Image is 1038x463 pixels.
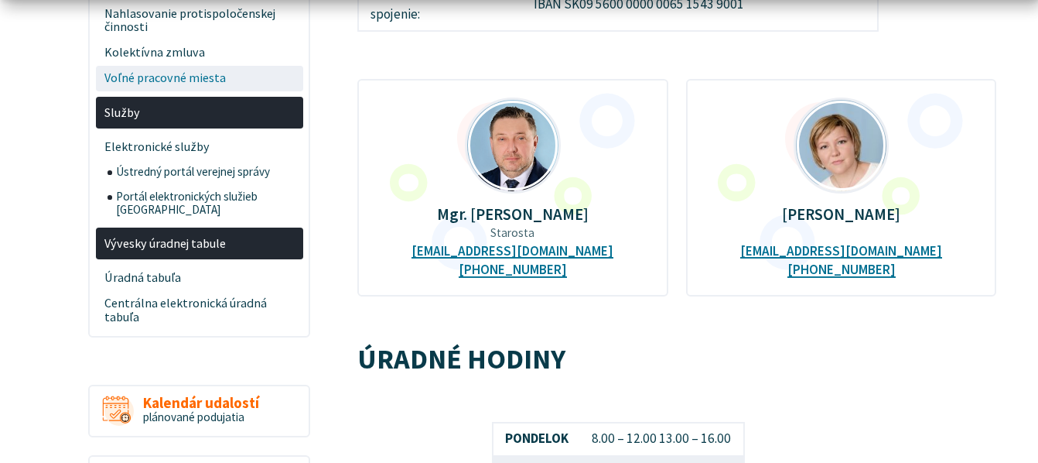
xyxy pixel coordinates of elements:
span: plánované podujatia [143,410,244,424]
a: Vývesky úradnej tabule [96,228,303,259]
span: Nahlasovanie protispoločenskej činnosti [104,1,294,40]
a: [EMAIL_ADDRESS][DOMAIN_NAME] [411,243,613,259]
a: Úradná tabuľa [96,266,303,291]
a: Služby [96,97,303,129]
span: Elektronické služby [104,134,294,159]
a: Nahlasovanie protispoločenskej činnosti [96,1,303,40]
a: Kolektívna zmluva [96,40,303,66]
img: Zemková_a [796,100,887,191]
span: Centrálna elektronická úradná tabuľa [104,291,294,331]
p: Mgr. [PERSON_NAME] [382,205,643,223]
a: [PHONE_NUMBER] [459,262,567,278]
a: Portál elektronických služieb [GEOGRAPHIC_DATA] [108,184,303,222]
a: Ústredný portál verejnej správy [108,159,303,184]
span: Ústredný portál verejnej správy [116,159,294,184]
img: Mgr.Ing. Miloš Ihnát_mini [467,100,558,191]
span: Vývesky úradnej tabule [104,231,294,256]
td: 8.00 – 12.00 13.00 – 16.00 [580,423,743,455]
a: [EMAIL_ADDRESS][DOMAIN_NAME] [740,243,942,259]
span: Portál elektronických služieb [GEOGRAPHIC_DATA] [116,184,294,222]
p: Starosta [382,226,643,240]
strong: PONDELOK [505,430,569,447]
a: Elektronické služby [96,134,303,159]
span: Kalendár udalostí [143,395,259,411]
a: [PHONE_NUMBER] [787,262,896,278]
span: Úradná tabuľa [104,266,294,291]
a: Centrálna elektronická úradná tabuľa [96,291,303,331]
span: Služby [104,100,294,125]
a: Voľné pracovné miesta [96,66,303,91]
a: Kalendár udalostí plánované podujatia [88,385,310,438]
p: [PERSON_NAME] [711,205,971,223]
span: Voľné pracovné miesta [104,66,294,91]
span: Kolektívna zmluva [104,40,294,66]
strong: ÚRADNÉ HODINY [357,341,565,376]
